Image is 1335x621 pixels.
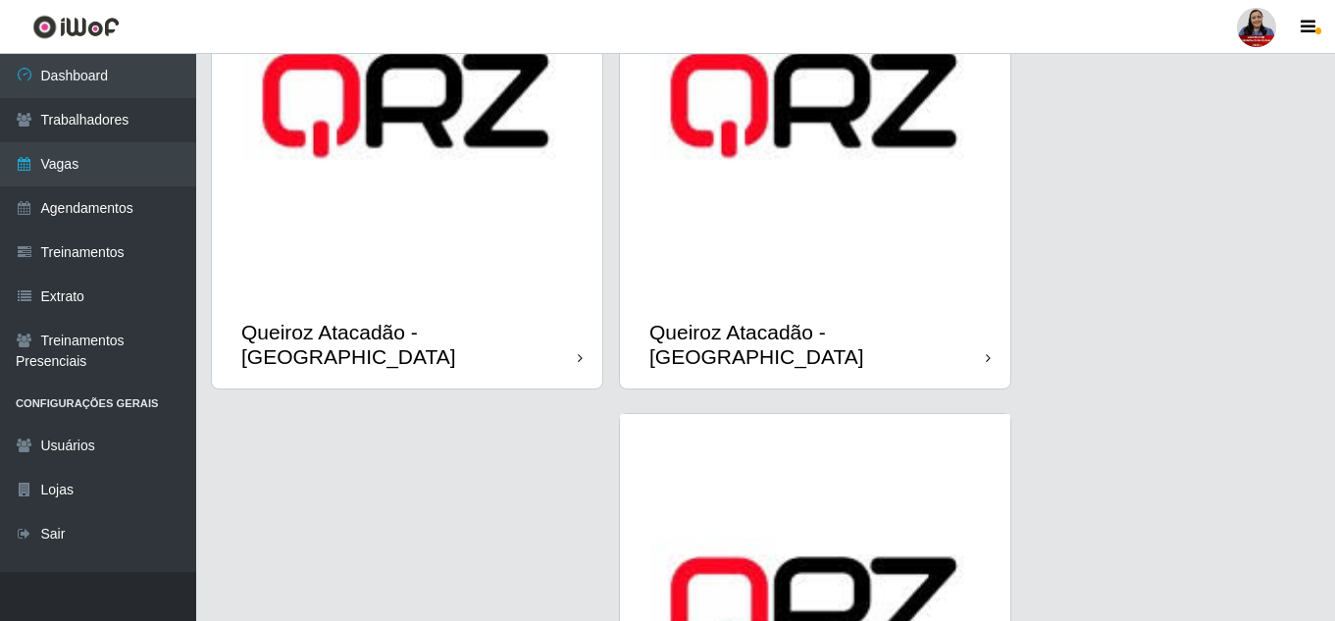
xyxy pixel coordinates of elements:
[649,320,986,369] div: Queiroz Atacadão - [GEOGRAPHIC_DATA]
[241,320,578,369] div: Queiroz Atacadão - [GEOGRAPHIC_DATA]
[32,15,120,39] img: CoreUI Logo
